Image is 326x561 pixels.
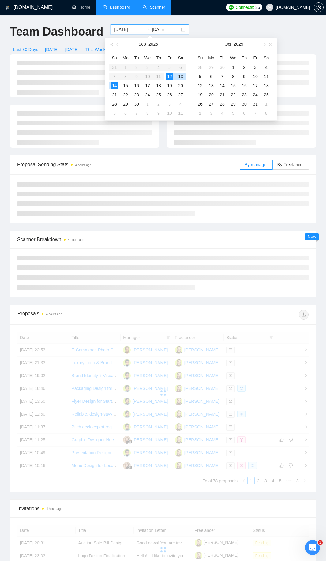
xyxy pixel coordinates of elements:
span: 36 [255,4,260,11]
div: 3 [208,110,215,117]
div: 29 [230,100,237,108]
td: 2025-09-27 [175,90,186,99]
td: 2025-09-28 [109,99,120,109]
td: 2025-10-19 [195,90,206,99]
span: By Freelancer [277,162,304,167]
td: 2025-10-04 [175,99,186,109]
td: 2025-10-20 [206,90,217,99]
div: 14 [111,82,118,89]
div: 2 [241,64,248,71]
td: 2025-10-27 [206,99,217,109]
td: 2025-10-12 [195,81,206,90]
div: 9 [241,73,248,80]
td: 2025-09-26 [164,90,175,99]
div: 28 [219,100,226,108]
div: 20 [177,82,184,89]
div: 16 [133,82,140,89]
span: This Week [85,46,106,53]
td: 2025-09-15 [120,81,131,90]
button: [DATE] [42,45,62,54]
td: 2025-10-02 [239,63,250,72]
div: 21 [111,91,118,99]
span: Scanner Breakdown [17,236,309,243]
div: 23 [241,91,248,99]
td: 2025-09-13 [175,72,186,81]
td: 2025-10-26 [195,99,206,109]
div: 12 [166,73,173,80]
div: 5 [230,110,237,117]
td: 2025-10-31 [250,99,261,109]
td: 2025-09-16 [131,81,142,90]
div: 27 [208,100,215,108]
td: 2025-10-17 [250,81,261,90]
div: 23 [133,91,140,99]
div: 12 [197,82,204,89]
span: Dashboard [110,5,130,10]
td: 2025-10-07 [131,109,142,118]
td: 2025-10-29 [228,99,239,109]
td: 2025-10-18 [261,81,272,90]
td: 2025-09-25 [153,90,164,99]
td: 2025-10-11 [175,109,186,118]
div: 1 [230,64,237,71]
div: 7 [219,73,226,80]
td: 2025-09-30 [217,63,228,72]
td: 2025-09-30 [131,99,142,109]
td: 2025-09-23 [131,90,142,99]
span: user [268,5,272,9]
div: 30 [219,64,226,71]
td: 2025-10-06 [206,72,217,81]
iframe: Intercom live chat [305,540,320,555]
td: 2025-10-08 [142,109,153,118]
td: 2025-10-09 [239,72,250,81]
div: 9 [155,110,162,117]
td: 2025-10-08 [228,72,239,81]
img: logo [5,3,9,13]
span: 1 [318,540,323,545]
div: 3 [252,64,259,71]
td: 2025-10-03 [164,99,175,109]
td: 2025-10-05 [195,72,206,81]
td: 2025-10-16 [239,81,250,90]
div: 13 [177,73,184,80]
div: 28 [197,64,204,71]
span: New [308,234,316,239]
th: Sa [261,53,272,63]
td: 2025-10-30 [239,99,250,109]
div: 18 [155,82,162,89]
button: [DATE] [62,45,82,54]
span: Invitations [17,505,309,512]
th: Fr [164,53,175,63]
td: 2025-09-14 [109,81,120,90]
a: setting [314,5,324,10]
td: 2025-10-28 [217,99,228,109]
button: Sep [138,38,146,50]
span: [DATE] [45,46,58,53]
div: 21 [219,91,226,99]
td: 2025-10-05 [109,109,120,118]
span: swap-right [144,27,149,32]
div: 10 [252,73,259,80]
div: 6 [208,73,215,80]
img: upwork-logo.png [229,5,234,10]
div: 19 [197,91,204,99]
div: 6 [122,110,129,117]
td: 2025-09-29 [206,63,217,72]
td: 2025-10-07 [217,72,228,81]
td: 2025-09-12 [164,72,175,81]
button: Oct [225,38,231,50]
div: 13 [208,82,215,89]
td: 2025-10-25 [261,90,272,99]
td: 2025-10-04 [261,63,272,72]
button: 2025 [234,38,243,50]
div: 29 [122,100,129,108]
div: 10 [166,110,173,117]
input: End date [152,26,180,33]
h1: Team Dashboard [10,24,103,39]
button: This Week [82,45,109,54]
button: 2025 [148,38,158,50]
span: dashboard [103,5,107,9]
td: 2025-09-19 [164,81,175,90]
time: 4 hours ago [68,238,84,241]
span: Connects: [236,4,254,11]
